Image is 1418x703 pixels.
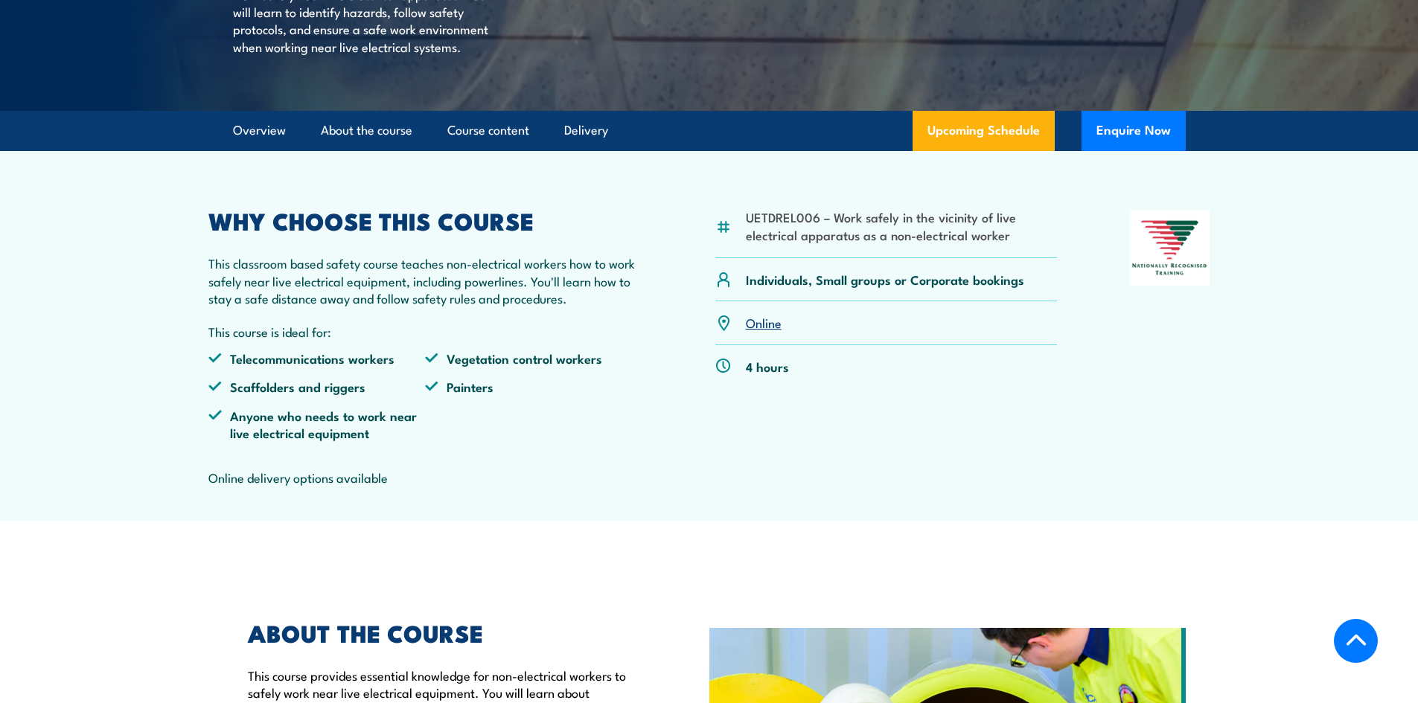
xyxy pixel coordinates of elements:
a: About the course [321,111,412,150]
p: This classroom based safety course teaches non-electrical workers how to work safely near live el... [208,254,643,306]
a: Upcoming Schedule [913,111,1055,151]
li: Anyone who needs to work near live electrical equipment [208,407,426,442]
a: Delivery [564,111,608,150]
h2: WHY CHOOSE THIS COURSE [208,210,643,231]
li: Vegetation control workers [425,350,642,367]
img: Nationally Recognised Training logo. [1130,210,1210,286]
li: UETDREL006 – Work safely in the vicinity of live electrical apparatus as a non-electrical worker [746,208,1058,243]
a: Online [746,313,782,331]
li: Painters [425,378,642,395]
a: Course content [447,111,529,150]
a: Overview [233,111,286,150]
p: This course is ideal for: [208,323,643,340]
button: Enquire Now [1082,111,1186,151]
h2: ABOUT THE COURSE [248,622,641,643]
p: Individuals, Small groups or Corporate bookings [746,271,1024,288]
li: Scaffolders and riggers [208,378,426,395]
p: 4 hours [746,358,789,375]
p: Online delivery options available [208,469,643,486]
li: Telecommunications workers [208,350,426,367]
